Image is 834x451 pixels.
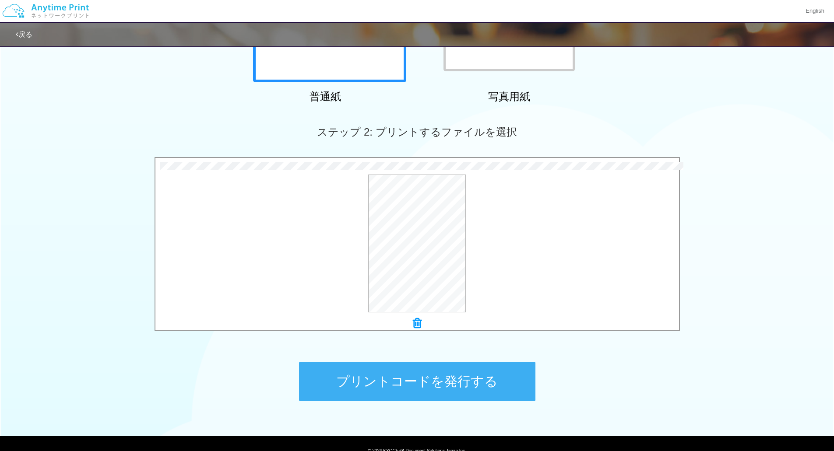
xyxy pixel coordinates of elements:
[16,31,32,38] a: 戻る
[317,126,517,138] span: ステップ 2: プリントするファイルを選択
[299,362,535,401] button: プリントコードを発行する
[433,91,586,102] h2: 写真用紙
[249,91,402,102] h2: 普通紙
